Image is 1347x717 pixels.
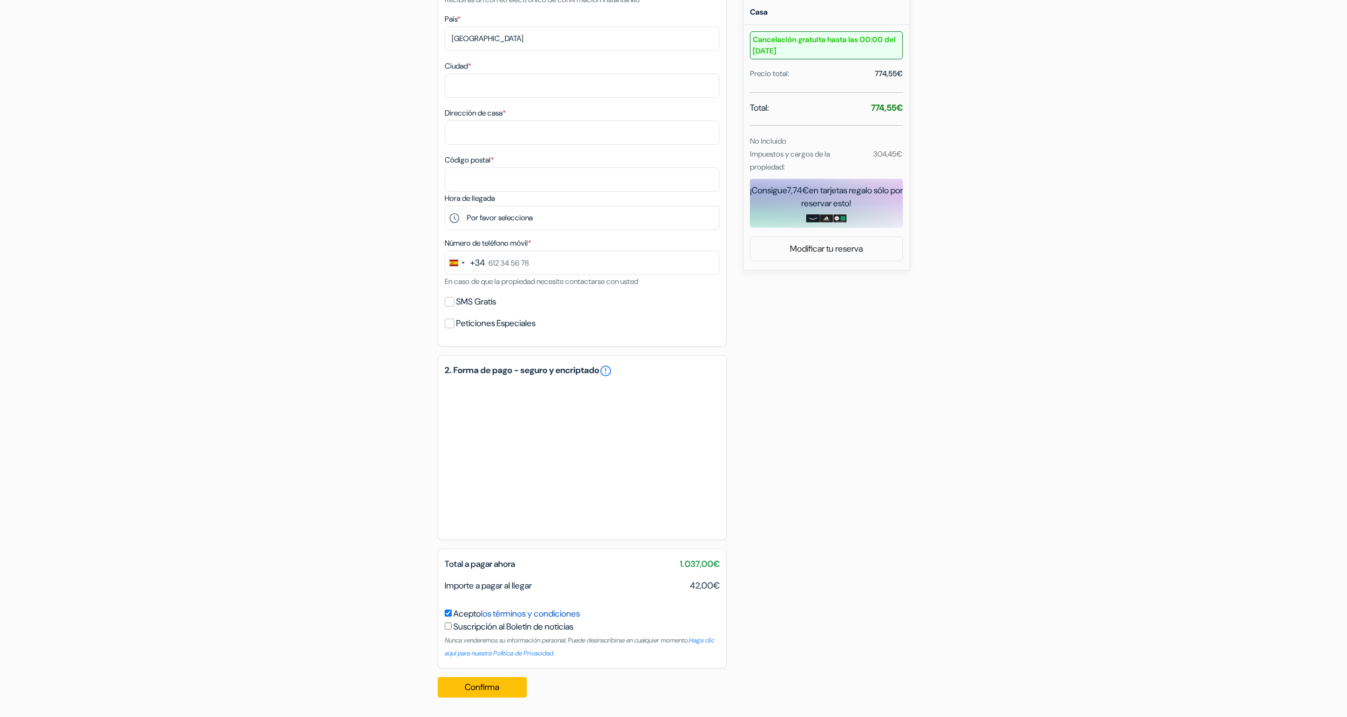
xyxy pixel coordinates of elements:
[445,558,515,570] span: Total a pagar ahora
[453,607,580,620] label: Acepto
[445,107,506,119] label: Dirección de casa
[445,636,714,658] a: Haga clic aquí para nuestra Política de Privacidad.
[456,294,496,309] label: SMS Gratis
[750,102,769,114] span: Total:
[750,68,789,79] div: Precio total:
[445,276,638,286] small: En caso de que la propiedad necesite contactarse con usted
[445,251,720,275] input: 612 34 56 78
[481,608,580,619] a: los términos y condiciones
[445,364,720,377] h5: 2. Forma de pago - seguro y encriptado
[871,102,903,113] strong: 774,55€
[599,364,612,377] a: error_outline
[445,251,485,274] button: Change country, selected Spain (+34)
[750,7,768,17] b: Casa
[820,214,833,223] img: adidas-card.png
[875,68,903,79] div: 774,55€
[750,136,786,146] small: No Incluido
[873,149,902,159] small: 304,45€
[445,636,714,658] small: Nunca venderemos su información personal. Puede desinscribirse en cualquier momento.
[680,558,720,571] span: 1.037,00€
[445,154,494,166] label: Código postal
[787,185,809,196] span: 7,74€
[445,238,531,249] label: Número de teléfono móvil
[445,580,532,591] span: Importe a pagar al llegar
[456,316,535,331] label: Peticiones Especiales
[438,677,527,698] button: Confirma
[453,620,573,633] label: Suscripción al Boletín de noticias
[750,31,903,59] small: Cancelación gratuita hasta las 00:00 del [DATE]
[750,184,903,210] div: ¡Consigue en tarjetas regalo sólo por reservar esto!
[445,193,495,204] label: Hora de llegada
[833,214,847,223] img: uber-uber-eats-card.png
[690,579,720,592] span: 42,00€
[445,13,460,25] label: País
[750,149,830,172] small: Impuestos y cargos de la propiedad:
[443,380,722,533] iframe: Campo de entrada seguro para el pago
[470,256,485,269] div: +34
[750,239,902,259] a: Modificar tu reserva
[445,60,471,72] label: Ciudad
[806,214,820,223] img: amazon-card-no-text.png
